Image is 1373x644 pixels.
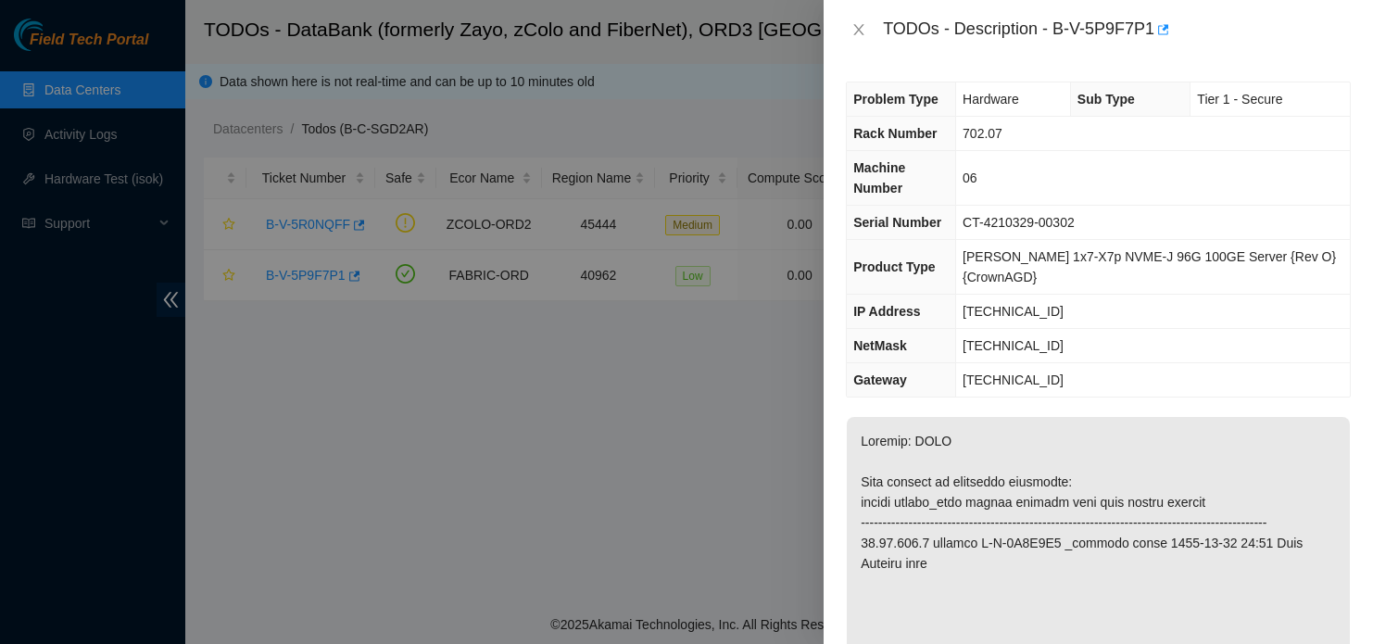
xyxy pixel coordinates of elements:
[1077,92,1135,107] span: Sub Type
[853,373,907,387] span: Gateway
[1197,92,1282,107] span: Tier 1 - Secure
[883,15,1351,44] div: TODOs - Description - B-V-5P9F7P1
[853,92,938,107] span: Problem Type
[963,304,1064,319] span: [TECHNICAL_ID]
[853,338,907,353] span: NetMask
[851,22,866,37] span: close
[963,126,1002,141] span: 702.07
[963,249,1336,284] span: [PERSON_NAME] 1x7-X7p NVME-J 96G 100GE Server {Rev O}{CrownAGD}
[963,215,1075,230] span: CT-4210329-00302
[963,170,977,185] span: 06
[853,304,920,319] span: IP Address
[963,338,1064,353] span: [TECHNICAL_ID]
[853,160,905,196] span: Machine Number
[853,126,937,141] span: Rack Number
[963,92,1019,107] span: Hardware
[853,215,941,230] span: Serial Number
[963,373,1064,387] span: [TECHNICAL_ID]
[853,259,935,274] span: Product Type
[846,21,872,39] button: Close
